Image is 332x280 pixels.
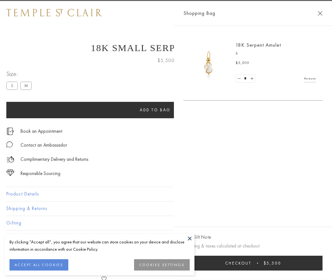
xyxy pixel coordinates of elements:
[157,56,175,65] span: $5,500
[6,187,326,201] button: Product Details
[183,233,211,241] button: Add Gift Note
[21,141,67,149] div: Contact an Ambassador
[134,259,190,271] button: COOKIES SETTINGS
[21,128,62,135] a: Book an Appointment
[183,9,215,17] span: Shopping Bag
[6,141,13,148] img: MessageIcon-01_2.svg
[6,102,304,118] button: Add to bag
[6,82,18,90] label: S
[9,259,68,271] button: ACCEPT ALL COOKIES
[140,107,171,113] span: Add to bag
[183,242,323,250] p: Shipping & taxes calculated at checkout
[21,155,88,163] p: Complimentary Delivery and Returns
[9,238,190,253] div: By clicking “Accept all”, you agree that our website can store cookies on your device and disclos...
[264,260,281,266] span: $5,500
[6,69,34,79] span: Size:
[304,75,316,82] a: Remove
[6,43,326,53] h1: 18K Small Serpent Amulet
[183,256,323,271] button: Checkout $5,500
[249,75,255,83] a: Set quantity to 2
[21,170,60,178] div: Responsible Sourcing
[236,42,281,48] a: 18K Serpent Amulet
[6,201,326,216] button: Shipping & Returns
[236,50,316,57] p: S
[6,170,14,176] img: icon_sourcing.svg
[6,9,102,16] img: Temple St. Clair
[225,260,251,266] span: Checkout
[6,155,14,163] img: icon_delivery.svg
[318,11,323,16] button: Close Shopping Bag
[20,82,32,90] label: M
[190,44,228,82] img: P51836-E11SERPPV
[6,128,14,135] img: icon_appointment.svg
[236,60,249,66] span: $5,500
[236,75,242,83] a: Set quantity to 0
[6,216,326,230] button: Gifting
